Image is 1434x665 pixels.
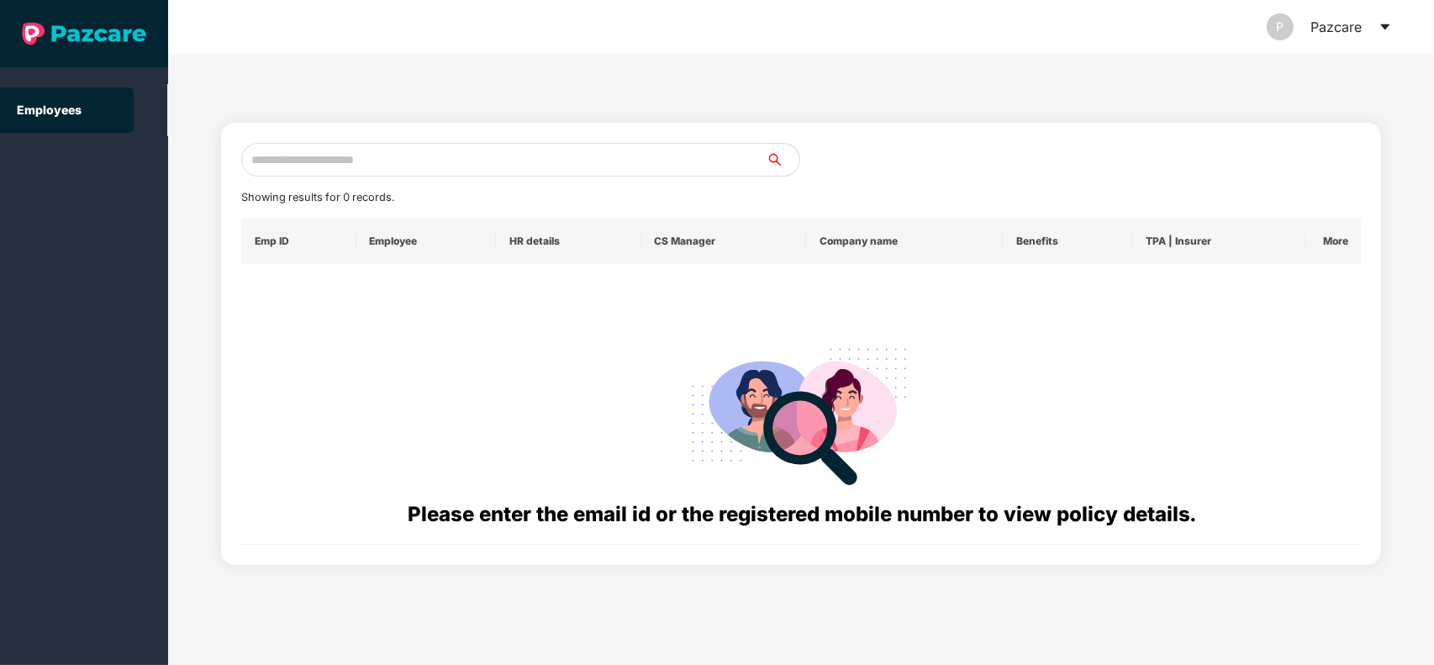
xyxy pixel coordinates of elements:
[806,219,1003,264] th: Company name
[408,502,1195,526] span: Please enter the email id or the registered mobile number to view policy details.
[17,103,82,117] a: Employees
[1003,219,1132,264] th: Benefits
[641,219,807,264] th: CS Manager
[680,328,922,499] img: svg+xml;base64,PHN2ZyB4bWxucz0iaHR0cDovL3d3dy53My5vcmcvMjAwMC9zdmciIHdpZHRoPSIyODgiIGhlaWdodD0iMj...
[241,191,394,203] span: Showing results for 0 records.
[1379,20,1392,34] span: caret-down
[1132,219,1305,264] th: TPA | Insurer
[496,219,641,264] th: HR details
[1277,13,1284,40] span: P
[356,219,497,264] th: Employee
[765,143,800,177] button: search
[241,219,356,264] th: Emp ID
[1305,219,1362,264] th: More
[765,153,799,166] span: search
